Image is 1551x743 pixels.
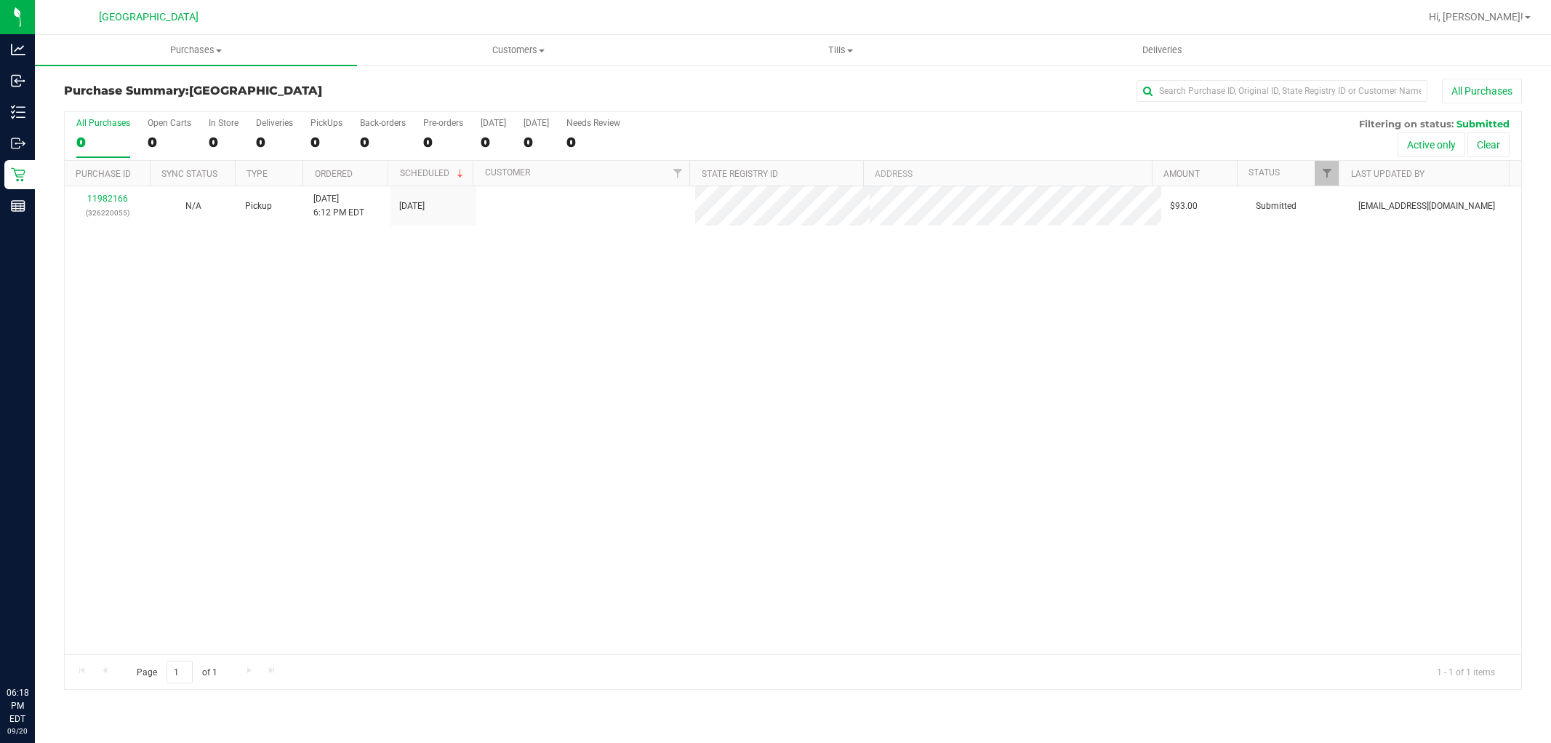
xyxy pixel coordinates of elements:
[76,169,131,179] a: Purchase ID
[566,118,620,128] div: Needs Review
[1359,118,1454,130] span: Filtering on status:
[399,199,425,213] span: [DATE]
[423,118,463,128] div: Pre-orders
[566,134,620,151] div: 0
[167,661,193,683] input: 1
[35,35,357,65] a: Purchases
[665,161,689,186] a: Filter
[161,169,217,179] a: Sync Status
[209,134,239,151] div: 0
[1467,132,1510,157] button: Clear
[35,44,357,57] span: Purchases
[1001,35,1323,65] a: Deliveries
[313,192,364,220] span: [DATE] 6:12 PM EDT
[315,169,353,179] a: Ordered
[99,11,199,23] span: [GEOGRAPHIC_DATA]
[1256,199,1296,213] span: Submitted
[209,118,239,128] div: In Store
[76,118,130,128] div: All Purchases
[358,44,678,57] span: Customers
[485,167,530,178] a: Customer
[423,134,463,151] div: 0
[524,118,549,128] div: [DATE]
[400,168,466,178] a: Scheduled
[310,118,342,128] div: PickUps
[680,44,1001,57] span: Tills
[15,627,58,670] iframe: Resource center
[360,134,406,151] div: 0
[7,686,28,726] p: 06:18 PM EDT
[73,206,142,220] p: (326220055)
[256,134,293,151] div: 0
[245,199,272,213] span: Pickup
[1358,199,1495,213] span: [EMAIL_ADDRESS][DOMAIN_NAME]
[148,134,191,151] div: 0
[1137,80,1427,102] input: Search Purchase ID, Original ID, State Registry ID or Customer Name...
[481,118,506,128] div: [DATE]
[185,201,201,211] span: Not Applicable
[481,134,506,151] div: 0
[524,134,549,151] div: 0
[1456,118,1510,130] span: Submitted
[43,624,60,642] iframe: Resource center unread badge
[679,35,1001,65] a: Tills
[11,167,25,182] inline-svg: Retail
[87,194,128,204] a: 11982166
[357,35,679,65] a: Customers
[7,726,28,736] p: 09/20
[1249,167,1280,178] a: Status
[360,118,406,128] div: Back-orders
[863,161,1152,186] th: Address
[310,134,342,151] div: 0
[1170,199,1198,213] span: $93.00
[1351,169,1424,179] a: Last Updated By
[1398,132,1465,157] button: Active only
[11,42,25,57] inline-svg: Analytics
[1442,79,1522,103] button: All Purchases
[1425,661,1507,683] span: 1 - 1 of 1 items
[1429,11,1523,23] span: Hi, [PERSON_NAME]!
[64,84,550,98] h3: Purchase Summary:
[124,661,229,683] span: Page of 1
[1163,169,1200,179] a: Amount
[1123,44,1202,57] span: Deliveries
[11,199,25,213] inline-svg: Reports
[702,169,778,179] a: State Registry ID
[11,73,25,88] inline-svg: Inbound
[76,134,130,151] div: 0
[1315,161,1339,186] a: Filter
[247,169,268,179] a: Type
[11,136,25,151] inline-svg: Outbound
[148,118,191,128] div: Open Carts
[11,105,25,119] inline-svg: Inventory
[256,118,293,128] div: Deliveries
[185,199,201,213] button: N/A
[189,84,322,98] span: [GEOGRAPHIC_DATA]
